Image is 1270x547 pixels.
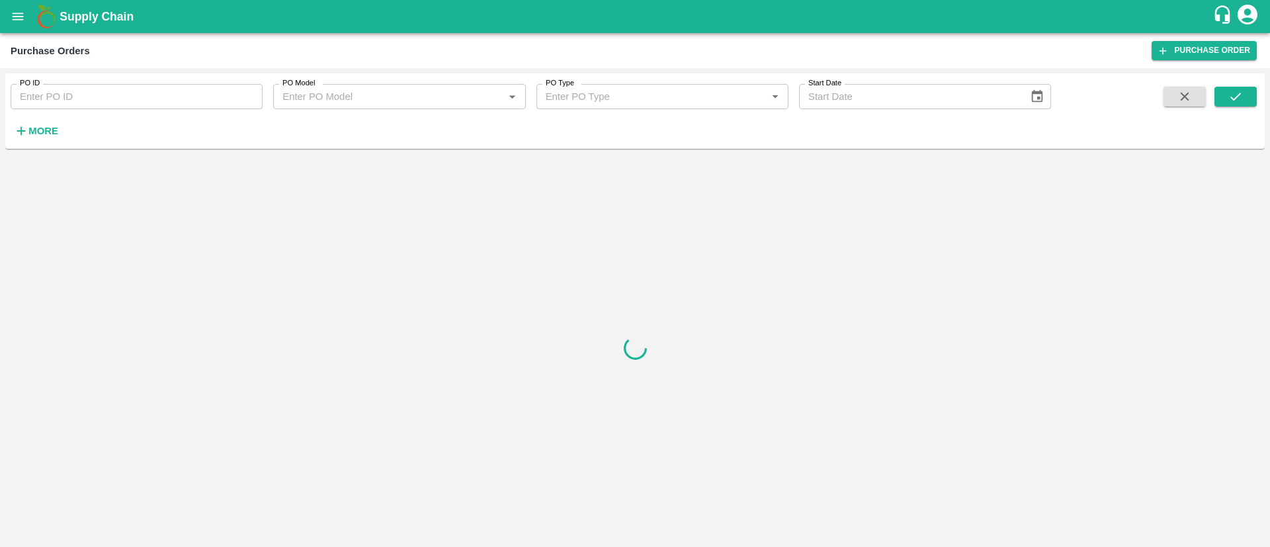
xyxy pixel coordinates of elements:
[11,42,90,60] div: Purchase Orders
[20,78,40,89] label: PO ID
[1152,41,1257,60] a: Purchase Order
[808,78,841,89] label: Start Date
[33,3,60,30] img: logo
[11,84,263,109] input: Enter PO ID
[767,88,784,105] button: Open
[546,78,574,89] label: PO Type
[11,120,62,142] button: More
[1236,3,1259,30] div: account of current user
[503,88,521,105] button: Open
[28,126,58,136] strong: More
[1025,84,1050,109] button: Choose date
[60,10,134,23] b: Supply Chain
[60,7,1212,26] a: Supply Chain
[799,84,1019,109] input: Start Date
[277,88,499,105] input: Enter PO Model
[1212,5,1236,28] div: customer-support
[540,88,763,105] input: Enter PO Type
[282,78,316,89] label: PO Model
[3,1,33,32] button: open drawer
